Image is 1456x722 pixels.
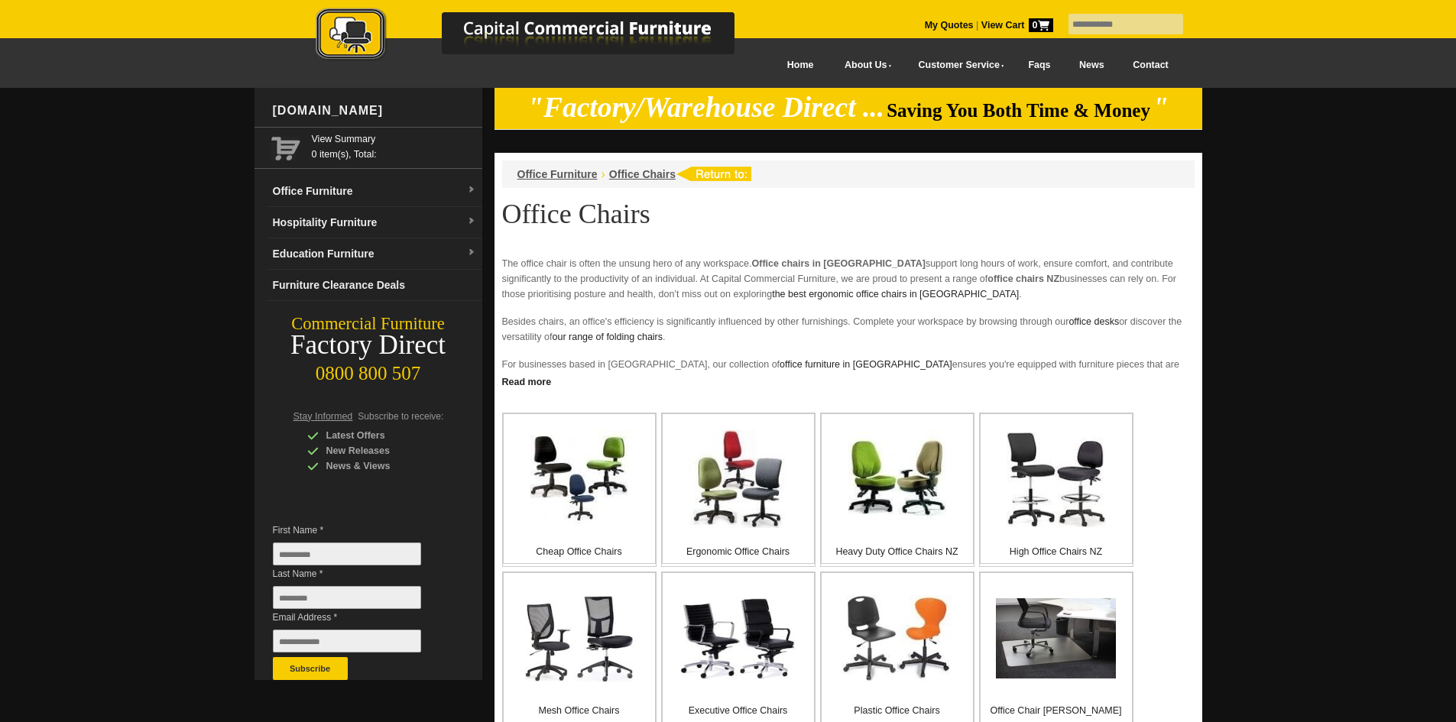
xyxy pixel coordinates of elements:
[981,20,1053,31] strong: View Cart
[274,8,809,63] img: Capital Commercial Furniture Logo
[273,566,444,581] span: Last Name *
[822,703,973,718] p: Plastic Office Chairs
[996,598,1116,678] img: Office Chair Mats
[609,168,676,180] a: Office Chairs
[273,523,444,538] span: First Name *
[267,270,482,301] a: Furniture Clearance Deals
[979,413,1133,567] a: High Office Chairs NZ High Office Chairs NZ
[267,207,482,238] a: Hospitality Furnituredropdown
[517,168,598,180] a: Office Furniture
[1065,48,1118,83] a: News
[901,48,1013,83] a: Customer Service
[828,48,901,83] a: About Us
[680,597,796,680] img: Executive Office Chairs
[530,430,628,528] img: Cheap Office Chairs
[273,657,348,680] button: Subscribe
[274,8,809,68] a: Capital Commercial Furniture Logo
[1007,432,1106,527] img: High Office Chairs NZ
[255,355,482,384] div: 0800 800 507
[267,238,482,270] a: Education Furnituredropdown
[689,430,787,528] img: Ergonomic Office Chairs
[553,332,663,342] a: our range of folding chairs
[502,256,1195,302] p: The office chair is often the unsung hero of any workspace. support long hours of work, ensure co...
[981,703,1132,718] p: Office Chair [PERSON_NAME]
[676,167,751,181] img: return to
[273,630,421,652] input: Email Address *
[504,544,655,559] p: Cheap Office Chairs
[841,595,952,682] img: Plastic Office Chairs
[358,411,443,422] span: Subscribe to receive:
[255,313,482,335] div: Commercial Furniture
[887,100,1150,121] span: Saving You Both Time & Money
[293,411,353,422] span: Stay Informed
[255,335,482,356] div: Factory Direct
[848,430,946,528] img: Heavy Duty Office Chairs NZ
[502,314,1195,345] p: Besides chairs, an office's efficiency is significantly influenced by other furnishings. Complete...
[981,544,1132,559] p: High Office Chairs NZ
[1068,316,1119,327] a: office desks
[502,199,1195,228] h1: Office Chairs
[467,248,476,257] img: dropdown
[504,703,655,718] p: Mesh Office Chairs
[467,217,476,226] img: dropdown
[307,458,452,474] div: News & Views
[267,176,482,207] a: Office Furnituredropdown
[978,20,1052,31] a: View Cart0
[273,610,444,625] span: Email Address *
[925,20,974,31] a: My Quotes
[661,413,816,567] a: Ergonomic Office Chairs Ergonomic Office Chairs
[602,167,605,182] li: ›
[525,594,634,682] img: Mesh Office Chairs
[502,357,1195,403] p: For businesses based in [GEOGRAPHIC_DATA], our collection of ensures you're equipped with furnitu...
[307,443,452,458] div: New Releases
[1153,92,1169,123] em: "
[527,92,884,123] em: "Factory/Warehouse Direct ...
[987,274,1059,284] strong: office chairs NZ
[1029,18,1053,32] span: 0
[663,703,814,718] p: Executive Office Chairs
[267,88,482,134] div: [DOMAIN_NAME]
[772,289,1019,299] a: the best ergonomic office chairs in [GEOGRAPHIC_DATA]
[495,371,1202,390] a: Click to read more
[780,359,952,370] a: office furniture in [GEOGRAPHIC_DATA]
[820,413,974,567] a: Heavy Duty Office Chairs NZ Heavy Duty Office Chairs NZ
[273,586,421,609] input: Last Name *
[273,542,421,565] input: First Name *
[1118,48,1182,83] a: Contact
[307,428,452,443] div: Latest Offers
[312,131,476,160] span: 0 item(s), Total:
[822,544,973,559] p: Heavy Duty Office Chairs NZ
[752,258,926,269] strong: Office chairs in [GEOGRAPHIC_DATA]
[663,544,814,559] p: Ergonomic Office Chairs
[502,413,657,567] a: Cheap Office Chairs Cheap Office Chairs
[312,131,476,147] a: View Summary
[467,186,476,195] img: dropdown
[1014,48,1065,83] a: Faqs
